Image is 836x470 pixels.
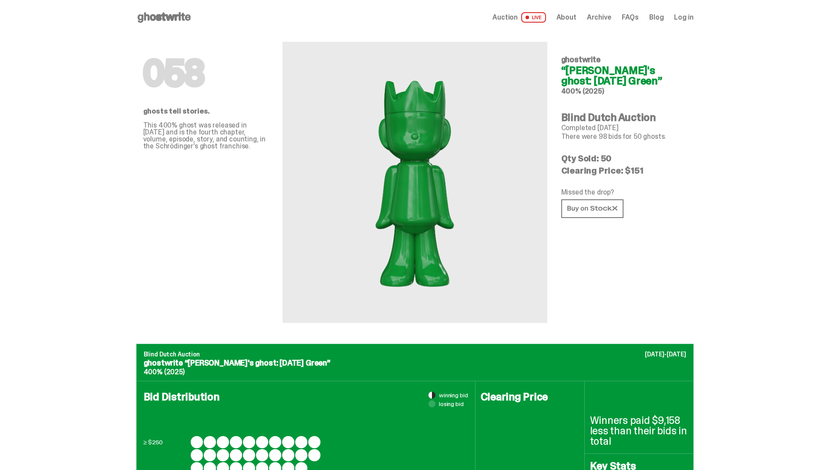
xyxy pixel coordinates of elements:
p: ghostwrite “[PERSON_NAME]'s ghost: [DATE] Green” [144,359,686,367]
p: Blind Dutch Auction [144,351,686,357]
h4: Blind Dutch Auction [561,112,687,123]
a: Auction LIVE [492,12,546,23]
p: ghosts tell stories. [143,108,269,115]
span: 400% (2025) [561,87,604,96]
a: Log in [674,14,693,21]
img: ghostwrite&ldquo;Schrödinger's ghost: Sunday Green&rdquo; [319,63,511,302]
span: ghostwrite [561,54,600,65]
p: [DATE]-[DATE] [645,351,686,357]
a: FAQs [622,14,639,21]
p: This 400% ghost was released in [DATE] and is the fourth chapter, volume, episode, story, and cou... [143,122,269,150]
span: losing bid [439,401,464,407]
p: There were 98 bids for 50 ghosts. [561,133,687,140]
h4: “[PERSON_NAME]'s ghost: [DATE] Green” [561,65,687,86]
a: Archive [587,14,611,21]
p: Winners paid $9,158 less than their bids in total [590,415,688,446]
p: Completed [DATE] [561,124,687,131]
span: winning bid [439,392,468,398]
a: Blog [649,14,664,21]
h4: Bid Distribution [144,392,468,430]
p: Missed the drop? [561,189,687,196]
p: Clearing Price: $151 [561,166,687,175]
span: LIVE [521,12,546,23]
p: Qty Sold: 50 [561,154,687,163]
h1: 058 [143,56,269,91]
span: 400% (2025) [144,367,185,376]
a: About [556,14,576,21]
h4: Clearing Price [481,392,579,402]
span: Auction [492,14,518,21]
